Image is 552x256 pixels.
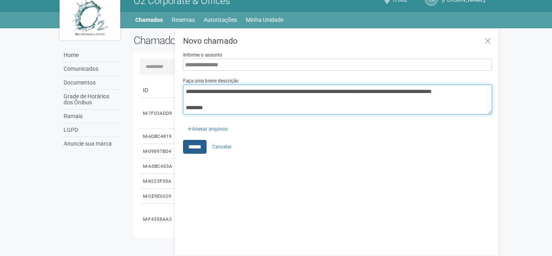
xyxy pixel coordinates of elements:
td: M-A5BC453A [140,159,176,174]
td: M-8223F59A [140,174,176,189]
a: Anuncie sua marca [62,137,121,150]
a: Autorizações [204,14,237,25]
a: Grade de Horários dos Ônibus [62,90,121,110]
div: Anexar arquivos [183,121,232,133]
td: M-F4358AA3 [140,204,176,235]
td: M-CE9E6529 [140,189,176,204]
a: Comunicados [62,62,121,76]
a: LGPD [62,123,121,137]
a: Home [62,49,121,62]
a: Reservas [172,14,195,25]
a: Minha Unidade [246,14,283,25]
h3: Novo chamado [183,37,492,45]
td: M-7F03ADD9 [140,98,176,129]
label: Informe o assunto [183,51,222,59]
h2: Chamados [134,34,276,47]
a: Ramais [62,110,121,123]
td: M-09897BD4 [140,144,176,159]
label: Faça uma breve descrição [183,77,239,85]
a: Fechar [480,33,496,50]
a: Cancelar [208,141,236,153]
a: Chamados [135,14,163,25]
td: M-6DBC4819 [140,129,176,144]
a: Documentos [62,76,121,90]
td: ID [140,83,176,98]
